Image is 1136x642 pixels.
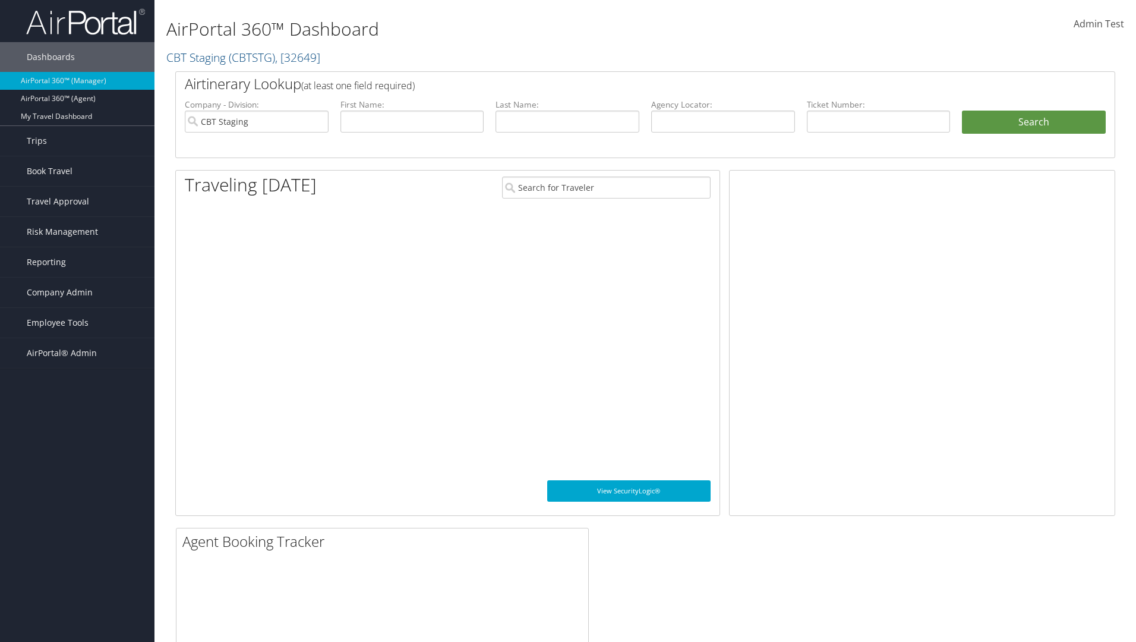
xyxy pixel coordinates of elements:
[962,111,1106,134] button: Search
[651,99,795,111] label: Agency Locator:
[26,8,145,36] img: airportal-logo.png
[547,480,711,502] a: View SecurityLogic®
[807,99,951,111] label: Ticket Number:
[301,79,415,92] span: (at least one field required)
[27,187,89,216] span: Travel Approval
[502,177,711,199] input: Search for Traveler
[1074,17,1124,30] span: Admin Test
[185,74,1027,94] h2: Airtinerary Lookup
[27,308,89,338] span: Employee Tools
[27,338,97,368] span: AirPortal® Admin
[496,99,639,111] label: Last Name:
[166,49,320,65] a: CBT Staging
[185,99,329,111] label: Company - Division:
[27,217,98,247] span: Risk Management
[166,17,805,42] h1: AirPortal 360™ Dashboard
[182,531,588,552] h2: Agent Booking Tracker
[27,278,93,307] span: Company Admin
[27,126,47,156] span: Trips
[27,156,72,186] span: Book Travel
[229,49,275,65] span: ( CBTSTG )
[27,247,66,277] span: Reporting
[1074,6,1124,43] a: Admin Test
[340,99,484,111] label: First Name:
[275,49,320,65] span: , [ 32649 ]
[27,42,75,72] span: Dashboards
[185,172,317,197] h1: Traveling [DATE]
